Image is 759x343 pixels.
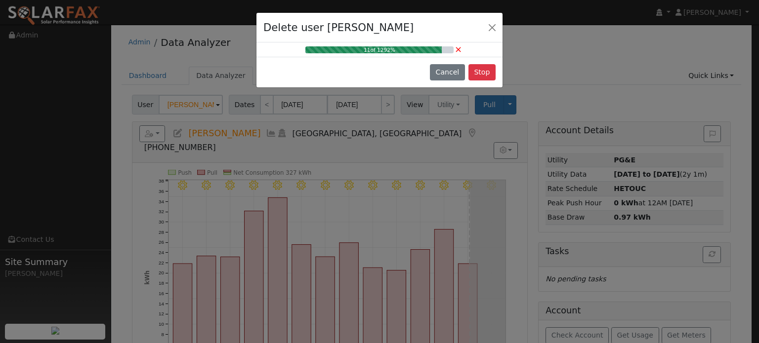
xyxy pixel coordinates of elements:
[263,20,414,36] h4: Delete user [PERSON_NAME]
[371,47,384,53] span: of 12
[455,44,462,54] span: ×
[485,20,499,34] button: Close
[468,64,496,81] button: Stop
[305,46,454,54] div: 11 92%
[430,64,465,81] button: Cancel
[455,42,462,56] a: Cancel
